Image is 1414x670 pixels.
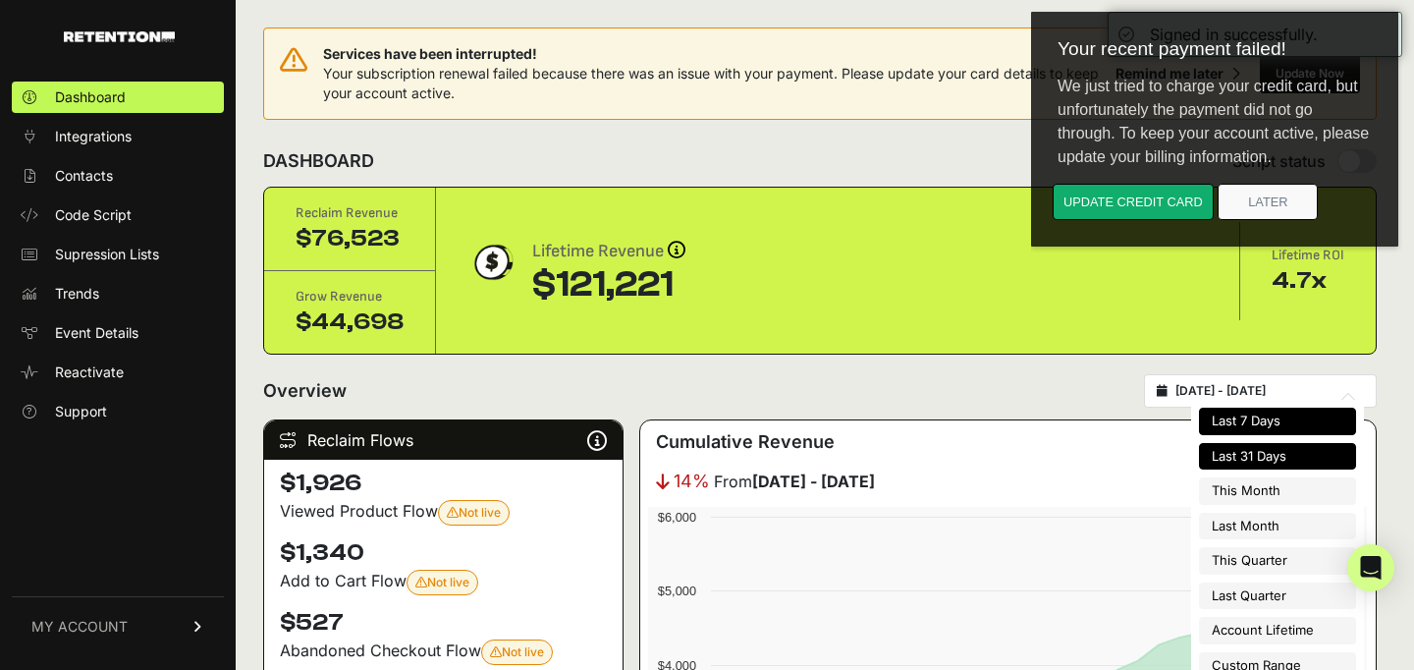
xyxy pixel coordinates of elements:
[280,607,607,639] h4: $527
[55,402,107,421] span: Support
[1199,408,1356,435] li: Last 7 Days
[1199,547,1356,575] li: This Quarter
[12,278,224,309] a: Trends
[658,584,696,598] text: $5,000
[415,575,469,589] span: Not live
[12,199,224,231] a: Code Script
[12,60,355,184] div: We just tried to charge your credit card, but unfortunately the payment did not go through. To ke...
[1347,544,1394,591] div: Open Intercom Messenger
[31,617,128,637] span: MY ACCOUNT
[55,245,159,264] span: Supression Lists
[12,396,224,427] a: Support
[55,166,113,186] span: Contacts
[752,472,875,491] strong: [DATE] - [DATE]
[714,470,875,493] span: From
[55,363,124,382] span: Reactivate
[12,160,224,192] a: Contacts
[264,420,623,460] div: Reclaim Flows
[12,239,224,270] a: Supression Lists
[12,82,224,113] a: Dashboard
[280,639,607,665] div: Abandoned Checkout Flow
[296,203,404,223] div: Reclaim Revenue
[12,317,224,349] a: Event Details
[55,205,132,225] span: Code Script
[263,147,374,175] h2: DASHBOARD
[532,238,685,265] div: Lifetime Revenue
[490,644,544,659] span: Not live
[323,44,1108,64] span: Services have been interrupted!
[323,65,1099,101] span: Your subscription renewal failed because there was an issue with your payment. Please update your...
[12,596,224,656] a: MY ACCOUNT
[296,307,404,338] div: $44,698
[1199,513,1356,540] li: Last Month
[1199,443,1356,471] li: Last 31 Days
[1199,617,1356,644] li: Account Lifetime
[55,87,126,107] span: Dashboard
[55,284,99,304] span: Trends
[64,31,175,42] img: Retention.com
[22,184,183,220] button: Update credit card
[280,499,607,526] div: Viewed Product Flow
[674,468,710,495] span: 14%
[263,377,347,405] h2: Overview
[187,184,287,220] button: Later
[12,24,355,60] div: Your recent payment failed!
[532,265,685,305] div: $121,221
[296,223,404,254] div: $76,523
[296,287,404,307] div: Grow Revenue
[55,127,132,146] span: Integrations
[658,510,696,525] text: $6,000
[1199,583,1356,610] li: Last Quarter
[447,505,501,520] span: Not live
[280,468,607,499] h4: $1,926
[280,569,607,595] div: Add to Cart Flow
[55,323,138,343] span: Event Details
[467,238,517,287] img: dollar-coin-05c43ed7efb7bc0c12610022525b4bbbb207c7efeef5aecc26f025e68dcafac9.png
[1199,477,1356,505] li: This Month
[280,537,607,569] h4: $1,340
[656,428,835,456] h3: Cumulative Revenue
[12,357,224,388] a: Reactivate
[12,121,224,152] a: Integrations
